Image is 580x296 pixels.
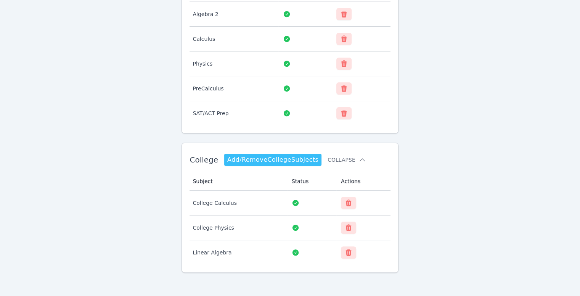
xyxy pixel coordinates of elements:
[190,101,390,125] tr: SAT/ACT Prep
[190,216,390,240] tr: College Physics
[328,156,366,164] button: Collapse
[190,27,390,51] tr: Calculus
[193,36,215,42] span: Calculus
[193,85,223,92] span: PreCalculus
[190,155,218,164] span: College
[193,61,212,67] span: Physics
[336,172,390,191] th: Actions
[193,225,234,231] span: College Physics
[287,172,336,191] th: Status
[224,154,321,166] a: Add/RemoveCollegeSubjects
[193,200,237,206] span: College Calculus
[190,2,390,27] tr: Algebra 2
[193,11,219,17] span: Algebra 2
[190,240,390,265] tr: Linear Algebra
[190,191,390,216] tr: College Calculus
[190,172,287,191] th: Subject
[193,110,228,116] span: SAT/ACT Prep
[193,249,231,256] span: Linear Algebra
[190,76,390,101] tr: PreCalculus
[190,51,390,76] tr: Physics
